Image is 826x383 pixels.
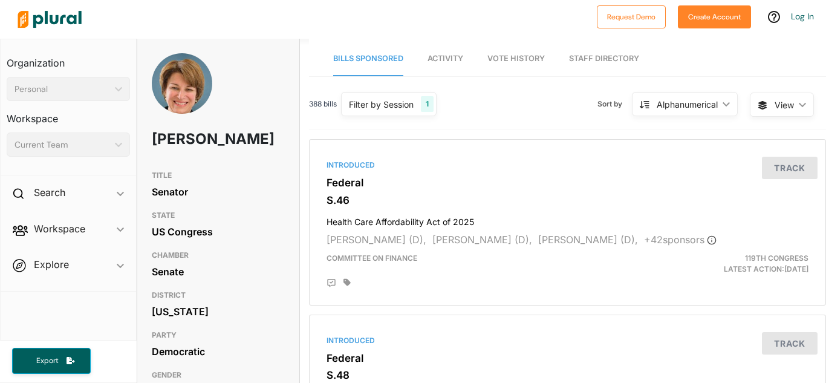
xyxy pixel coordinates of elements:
[309,99,337,110] span: 388 bills
[791,11,814,22] a: Log In
[327,234,426,246] span: [PERSON_NAME] (D),
[152,121,232,157] h1: [PERSON_NAME]
[428,42,463,76] a: Activity
[152,208,285,223] h3: STATE
[421,96,434,112] div: 1
[12,348,91,374] button: Export
[152,368,285,382] h3: GENDER
[428,54,463,63] span: Activity
[762,157,818,179] button: Track
[327,278,336,288] div: Add Position Statement
[327,177,808,189] h3: Federal
[152,53,212,127] img: Headshot of Amy Klobuchar
[432,234,532,246] span: [PERSON_NAME] (D),
[327,352,808,364] h3: Federal
[487,54,545,63] span: Vote History
[327,211,808,228] h4: Health Care Affordability Act of 2025
[644,234,717,246] span: + 42 sponsor s
[152,223,285,241] div: US Congress
[538,234,638,246] span: [PERSON_NAME] (D),
[343,278,351,287] div: Add tags
[745,254,808,263] span: 119th Congress
[152,263,285,281] div: Senate
[327,369,808,381] h3: S.48
[597,5,666,28] button: Request Demo
[487,42,545,76] a: Vote History
[7,45,130,72] h3: Organization
[678,5,751,28] button: Create Account
[15,139,110,151] div: Current Team
[569,42,639,76] a: Staff Directory
[678,10,751,22] a: Create Account
[152,248,285,263] h3: CHAMBER
[597,10,666,22] a: Request Demo
[327,254,417,263] span: Committee on Finance
[152,303,285,321] div: [US_STATE]
[762,332,818,355] button: Track
[152,288,285,303] h3: DISTRICT
[152,168,285,183] h3: TITLE
[651,253,818,275] div: Latest Action: [DATE]
[152,342,285,361] div: Democratic
[327,160,808,171] div: Introduced
[333,54,403,63] span: Bills Sponsored
[333,42,403,76] a: Bills Sponsored
[152,328,285,342] h3: PARTY
[327,335,808,346] div: Introduced
[15,83,110,96] div: Personal
[34,186,65,199] h2: Search
[657,98,718,111] div: Alphanumerical
[152,183,285,201] div: Senator
[327,194,808,206] h3: S.46
[775,99,794,111] span: View
[28,356,67,366] span: Export
[597,99,632,110] span: Sort by
[7,101,130,128] h3: Workspace
[349,98,414,111] div: Filter by Session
